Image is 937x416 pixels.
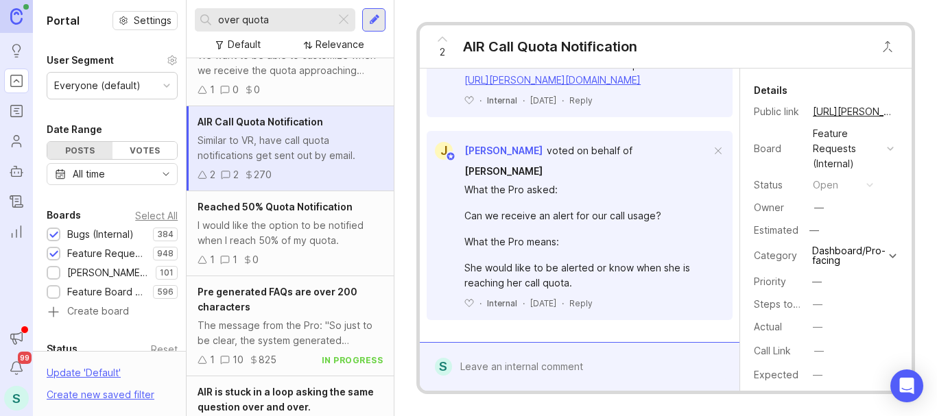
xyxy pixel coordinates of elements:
div: Bugs (Internal) [67,227,134,242]
span: 2 [440,45,445,60]
div: 1 [233,252,237,267]
label: Actual [754,321,782,332]
div: 1 [210,252,215,267]
div: Internal [487,297,517,309]
div: J [435,142,453,160]
div: — [813,297,822,312]
a: J[PERSON_NAME] [427,142,543,160]
span: AIR Call Quota Notification [198,116,323,127]
a: Ideas [4,38,29,63]
time: [DATE] [530,298,556,308]
div: Category [754,248,802,263]
a: [PERSON_NAME] [464,164,543,179]
svg: toggle icon [155,169,177,180]
div: Relevance [316,37,364,52]
div: Feature Board Sandbox [DATE] [67,284,146,299]
label: Priority [754,276,786,287]
div: Status [754,178,802,193]
button: Expected [809,366,827,384]
div: · [479,95,482,106]
div: Reply [569,95,593,106]
button: Settings [112,11,178,30]
a: Reached 50% Quota NotificationI would like the option to be notified when I reach 50% of my quota... [187,191,394,276]
div: Public link [754,104,802,119]
a: Pre generated FAQs are over 200 charactersThe message from the Pro: "So just to be clear, the sys... [187,276,394,376]
div: Similar to VR, have call quota notifications get sent out by email. [198,133,383,163]
div: · [523,297,525,309]
a: AIR Call Quota NotificationSimilar to VR, have call quota notifications get sent out by email.22270 [187,106,394,191]
div: — [813,319,822,334]
div: The message from the Pro: "So just to be clear, the system generated messages were already over 2... [198,318,383,348]
span: Settings [134,14,171,27]
div: 1 [210,352,215,367]
div: 1 [210,82,215,97]
button: ProductboardID [810,390,828,408]
time: [DATE] [530,95,556,106]
div: AIR Call Quota Notification [463,37,637,56]
p: 948 [157,248,174,259]
div: 270 [254,167,272,182]
div: Board [754,141,802,156]
input: Search... [218,12,330,27]
a: Users [4,129,29,154]
div: 0 [254,82,260,97]
span: Reached 50% Quota Notification [198,201,353,212]
div: Create new saved filter [47,387,154,402]
div: 0 [233,82,239,97]
div: We have another client here who requested this: [464,58,711,88]
div: Boards [47,207,81,223]
div: — [805,221,823,239]
button: Call Link [810,342,828,360]
div: All time [73,167,105,182]
div: — [812,274,822,289]
div: · [523,95,525,106]
p: 101 [160,267,174,278]
div: User Segment [47,52,114,69]
div: — [814,343,824,358]
button: Close button [874,33,901,60]
div: What the Pro asked: [464,182,711,197]
a: Create board [47,306,178,319]
div: open [813,178,838,193]
div: Internal [487,95,517,106]
a: Customize Quota Approaching EmailWe want to be able to customize when we receive the quota approa... [187,21,394,106]
a: Autopilot [4,159,29,184]
h1: Portal [47,12,80,29]
div: What the Pro means: [464,234,711,249]
div: 0 [252,252,259,267]
div: Default [228,37,261,52]
button: Announcements [4,326,29,350]
div: 10 [233,352,244,367]
div: — [814,200,824,215]
div: Dashboard/Pro-facing [812,246,886,265]
a: Roadmaps [4,99,29,123]
a: Changelog [4,189,29,214]
div: · [479,297,482,309]
div: Date Range [47,121,102,138]
div: Estimated [754,225,798,235]
div: · [562,95,564,106]
div: Everyone (default) [54,78,141,93]
a: [URL][PERSON_NAME][DOMAIN_NAME] [464,74,641,86]
button: Steps to Reproduce [809,295,827,313]
div: S [435,358,452,376]
div: Update ' Default ' [47,365,121,387]
p: 384 [157,229,174,240]
div: Status [47,341,78,357]
div: — [813,367,822,382]
div: [PERSON_NAME] (Public) [67,265,149,280]
span: Pre generated FAQs are over 200 characters [198,286,357,313]
div: She would like to be alerted or know when she is reaching her call quota. [464,260,711,291]
div: Feature Requests (Internal) [67,246,146,261]
img: Canny Home [10,8,23,24]
div: Reset [151,345,178,353]
div: · [562,297,564,309]
div: Reply [569,297,593,309]
span: [PERSON_NAME] [464,165,543,177]
div: Feature Requests (Internal) [813,126,881,171]
div: 2 [210,167,215,182]
div: Can we receive an alert for our call usage? [464,208,711,223]
button: Actual [809,318,827,336]
p: 596 [157,286,174,297]
div: We want to be able to customize when we receive the quota approaching email. [198,48,383,78]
